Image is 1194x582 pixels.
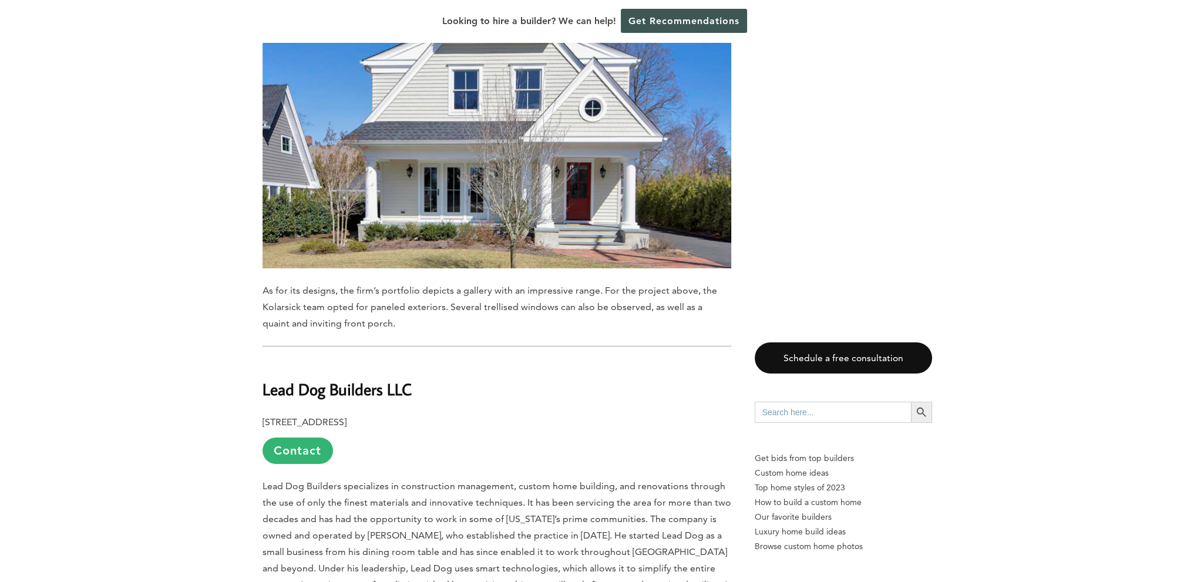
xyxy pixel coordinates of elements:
a: Custom home ideas [755,466,932,480]
a: Contact [263,438,333,464]
b: Lead Dog Builders LLC [263,379,412,399]
input: Search here... [755,402,911,423]
a: Browse custom home photos [755,539,932,554]
a: Luxury home build ideas [755,524,932,539]
a: Top home styles of 2023 [755,480,932,495]
svg: Search [915,406,928,419]
a: Schedule a free consultation [755,342,932,374]
p: Get bids from top builders [755,451,932,466]
b: [STREET_ADDRESS] [263,416,347,428]
a: Get Recommendations [621,9,747,33]
span: As for its designs, the firm’s portfolio depicts a gallery with an impressive range. For the proj... [263,285,717,329]
a: Our favorite builders [755,510,932,524]
a: How to build a custom home [755,495,932,510]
